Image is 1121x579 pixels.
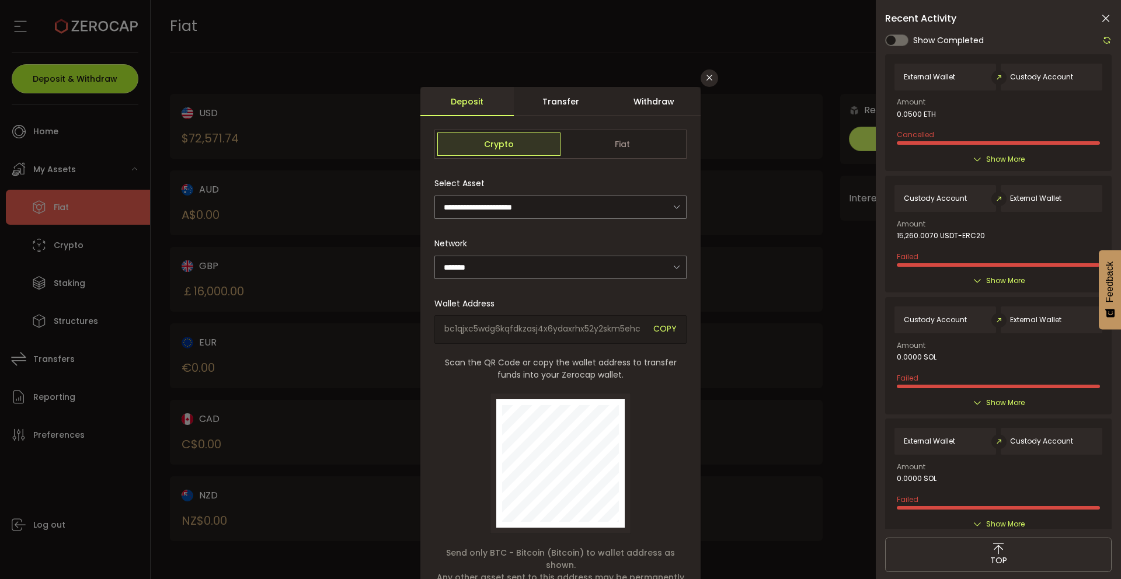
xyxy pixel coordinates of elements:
span: External Wallet [904,437,955,445]
span: Show More [986,275,1025,287]
span: Custody Account [1010,73,1073,81]
span: External Wallet [1010,316,1061,324]
span: Custody Account [1010,437,1073,445]
label: Network [434,238,474,249]
div: Deposit [420,87,514,116]
span: Scan the QR Code or copy the wallet address to transfer funds into your Zerocap wallet. [434,357,687,381]
span: External Wallet [904,73,955,81]
span: 15,260.0070 USDT-ERC20 [897,232,985,240]
span: Fiat [560,132,684,156]
span: Feedback [1105,261,1115,302]
span: TOP [990,554,1007,567]
iframe: Chat Widget [1063,523,1121,579]
span: bc1qjxc5wdg6kqfdkzasj4x6ydaxrhx52y2skm5ehc [444,323,645,336]
span: 0.0500 ETH [897,110,936,118]
label: Select Asset [434,177,492,189]
span: Failed [897,373,918,383]
span: Amount [897,221,925,228]
span: Amount [897,99,925,106]
span: Recent Activity [885,14,956,23]
span: 0.0000 SOL [897,353,937,361]
span: Cancelled [897,130,934,139]
span: Custody Account [904,316,967,324]
div: Withdraw [607,87,701,116]
span: Send only BTC - Bitcoin (Bitcoin) to wallet address as shown. [434,547,687,571]
label: Wallet Address [434,298,502,309]
span: Custody Account [904,194,967,203]
span: Crypto [437,132,560,156]
span: Amount [897,463,925,470]
div: Transfer [514,87,607,116]
span: Show More [986,154,1025,165]
span: Failed [897,252,918,261]
button: Close [701,69,718,87]
span: Show More [986,518,1025,530]
span: Amount [897,342,925,349]
span: COPY [653,323,677,336]
span: Failed [897,494,918,504]
span: Show More [986,397,1025,409]
button: Feedback - Show survey [1099,250,1121,329]
span: External Wallet [1010,194,1061,203]
span: Show Completed [913,34,984,47]
span: 0.0000 SOL [897,475,937,483]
